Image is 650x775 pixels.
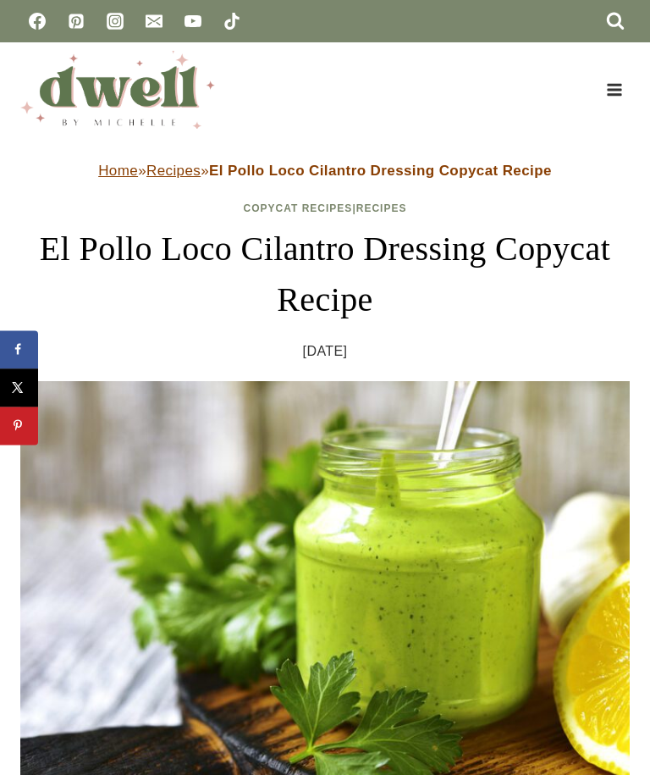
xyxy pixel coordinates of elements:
[137,4,171,38] a: Email
[98,4,132,38] a: Instagram
[20,4,54,38] a: Facebook
[209,163,552,179] strong: El Pollo Loco Cilantro Dressing Copycat Recipe
[601,7,630,36] button: View Search Form
[20,224,630,325] h1: El Pollo Loco Cilantro Dressing Copycat Recipe
[98,163,138,179] a: Home
[20,51,215,129] img: DWELL by michelle
[303,339,348,364] time: [DATE]
[98,163,552,179] span: » »
[215,4,249,38] a: TikTok
[244,202,407,214] span: |
[356,202,407,214] a: Recipes
[176,4,210,38] a: YouTube
[146,163,201,179] a: Recipes
[598,76,630,102] button: Open menu
[244,202,353,214] a: Copycat Recipes
[59,4,93,38] a: Pinterest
